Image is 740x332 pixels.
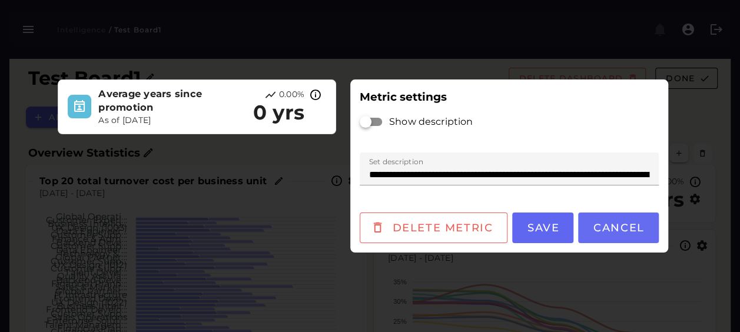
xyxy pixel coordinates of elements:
[512,213,573,243] button: Save
[578,213,658,243] button: Cancel
[279,89,304,101] p: 0.00%
[98,87,227,115] h3: Average years since promotion
[360,89,659,105] h3: Metric settings
[98,115,227,127] p: As of [DATE]
[383,105,473,138] label: Show description
[360,213,507,243] button: Delete metric
[391,221,493,234] span: Delete metric
[526,221,559,234] span: Save
[253,101,304,125] h2: 0 yrs
[592,221,644,234] span: Cancel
